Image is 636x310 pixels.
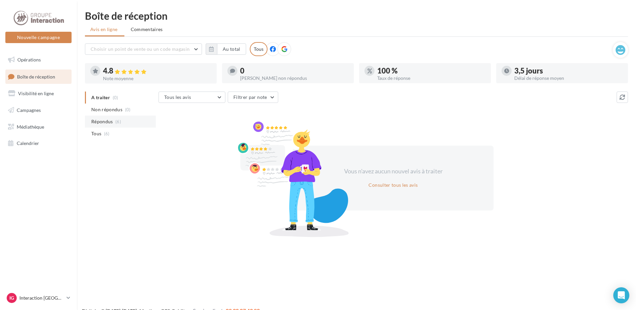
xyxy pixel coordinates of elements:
[4,69,73,84] a: Boîte de réception
[18,91,54,96] span: Visibilité en ligne
[115,119,121,124] span: (6)
[514,67,623,74] div: 3,5 jours
[206,43,246,55] button: Au total
[377,76,486,81] div: Taux de réponse
[91,130,101,137] span: Tous
[336,167,451,176] div: Vous n'avez aucun nouvel avis à traiter
[5,32,72,43] button: Nouvelle campagne
[377,67,486,74] div: 100 %
[17,124,44,129] span: Médiathèque
[103,76,211,81] div: Note moyenne
[9,295,14,301] span: IG
[250,42,268,56] div: Tous
[125,107,131,112] span: (0)
[366,181,420,189] button: Consulter tous les avis
[228,92,278,103] button: Filtrer par note
[514,76,623,81] div: Délai de réponse moyen
[85,43,202,55] button: Choisir un point de vente ou un code magasin
[5,292,72,304] a: IG Interaction [GEOGRAPHIC_DATA]
[4,53,73,67] a: Opérations
[164,94,191,100] span: Tous les avis
[85,11,628,21] div: Boîte de réception
[17,107,41,113] span: Campagnes
[4,103,73,117] a: Campagnes
[19,295,64,301] p: Interaction [GEOGRAPHIC_DATA]
[4,136,73,150] a: Calendrier
[91,118,113,125] span: Répondus
[104,131,110,136] span: (6)
[103,67,211,75] div: 4.8
[240,67,348,74] div: 0
[91,46,190,52] span: Choisir un point de vente ou un code magasin
[17,57,41,62] span: Opérations
[17,73,55,79] span: Boîte de réception
[131,26,163,33] span: Commentaires
[240,76,348,81] div: [PERSON_NAME] non répondus
[4,120,73,134] a: Médiathèque
[158,92,225,103] button: Tous les avis
[17,140,39,146] span: Calendrier
[613,287,629,303] div: Open Intercom Messenger
[91,106,122,113] span: Non répondus
[217,43,246,55] button: Au total
[4,87,73,101] a: Visibilité en ligne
